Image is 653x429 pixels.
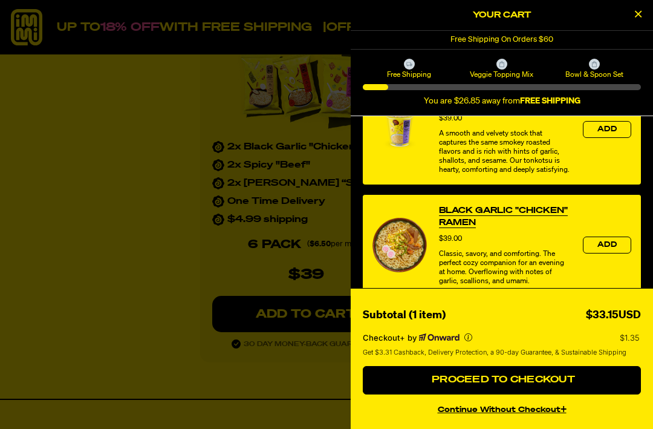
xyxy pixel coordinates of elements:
span: Free Shipping [365,70,453,79]
img: View Roasted "Pork" Tonkotsu Cup Ramen [372,102,427,157]
div: You are $26.85 away from [363,96,641,106]
a: Powered by Onward [419,333,460,342]
div: product [363,74,641,185]
button: More info [464,333,472,341]
button: continue without Checkout+ [363,399,641,417]
button: Add the product, Black Garlic "Chicken" Ramen to Cart [583,237,631,254]
span: by [408,333,417,342]
h2: Your Cart [363,6,641,24]
span: Subtotal (1 item) [363,310,446,321]
section: Checkout+ [363,324,641,366]
div: A smooth and velvety stock that captures the same smokey roasted flavors and is rich with hints o... [439,129,571,175]
span: Veggie Topping Mix [457,70,546,79]
button: Add the product, Roasted "Pork" Tonkotsu Cup Ramen to Cart [583,121,631,138]
span: Proceed to Checkout [429,375,575,385]
span: Checkout+ [363,333,405,342]
span: Get $3.31 Cashback, Delivery Protection, a 90-day Guarantee, & Sustainable Shipping [363,347,626,358]
span: $39.00 [439,115,462,122]
img: View Black Garlic "Chicken" Ramen [372,218,427,272]
p: $1.35 [620,333,641,342]
b: FREE SHIPPING [520,97,580,105]
button: Close Cart [629,6,647,24]
span: Bowl & Spoon Set [550,70,639,79]
span: Add [597,126,617,133]
div: product [363,194,641,296]
div: 1 of 1 [351,31,653,49]
button: Proceed to Checkout [363,366,641,395]
a: View Black Garlic "Chicken" Ramen [439,205,571,229]
div: $33.15USD [586,307,641,324]
span: Add [597,241,617,249]
span: $39.00 [439,235,462,243]
div: Classic, savory, and comforting. The perfect cozy companion for an evening at home. Overflowing w... [439,250,571,286]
